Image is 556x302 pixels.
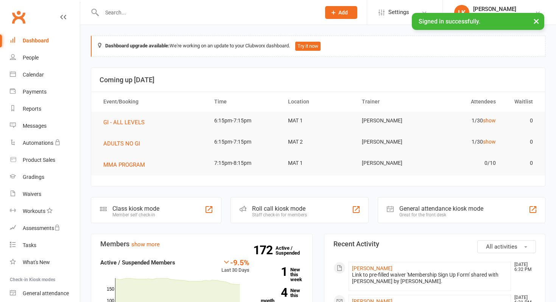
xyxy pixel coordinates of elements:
div: LK [454,5,469,20]
button: × [530,13,543,29]
span: Settings [388,4,409,21]
button: Add [325,6,357,19]
td: 0 [503,154,540,172]
td: 6:15pm-7:15pm [207,112,281,130]
div: -9.5% [221,258,249,266]
h3: Coming up [DATE] [100,76,537,84]
a: Product Sales [10,152,80,169]
a: Payments [10,83,80,100]
a: General attendance kiosk mode [10,285,80,302]
a: Reports [10,100,80,117]
a: Gradings [10,169,80,186]
th: Location [281,92,355,111]
div: [PERSON_NAME] [473,6,531,13]
div: We're working on an update to your Clubworx dashboard. [91,36,545,57]
strong: 1 [261,266,287,277]
div: General attendance [23,290,69,296]
td: 6:15pm-7:15pm [207,133,281,151]
div: Roll call kiosk mode [252,205,307,212]
h3: Recent Activity [333,240,536,248]
div: Waivers [23,191,41,197]
a: Automations [10,135,80,152]
div: Class kiosk mode [112,205,159,212]
div: Dashboard [23,38,49,44]
a: Tasks [10,237,80,254]
a: [PERSON_NAME] [352,265,392,271]
span: Add [338,9,348,16]
div: Gradings [23,174,44,180]
th: Attendees [429,92,503,111]
td: MAT 2 [281,133,355,151]
button: ADULTS NO GI [103,139,145,148]
td: 1/30 [429,112,503,130]
div: People [23,55,39,61]
div: Messages [23,123,47,129]
td: 0 [503,112,540,130]
div: Workouts [23,208,45,214]
button: All activities [477,240,536,253]
button: Try it now [295,42,321,51]
div: General attendance kiosk mode [399,205,483,212]
div: Assessments [23,225,60,231]
a: What's New [10,254,80,271]
td: [PERSON_NAME] [355,112,429,130]
strong: 4 [261,287,287,298]
td: MAT 1 [281,154,355,172]
div: Last 30 Days [221,258,249,274]
td: 1/30 [429,133,503,151]
a: show more [131,241,160,248]
a: People [10,49,80,66]
a: Waivers [10,186,80,203]
a: Calendar [10,66,80,83]
div: Wise Martial Arts Pty Ltd [473,13,531,19]
a: show [483,139,496,145]
a: 1New this week [261,267,303,282]
span: ADULTS NO GI [103,140,140,147]
div: Tasks [23,242,36,248]
th: Time [207,92,281,111]
button: GI - ALL LEVELS [103,118,150,127]
div: What's New [23,259,50,265]
span: GI - ALL LEVELS [103,119,145,126]
time: [DATE] 6:32 PM [511,262,536,272]
div: Link to pre-filled waiver 'Membership Sign Up Form' shared with [PERSON_NAME] by [PERSON_NAME]. [352,272,508,285]
div: Product Sales [23,157,55,163]
strong: 172 [253,244,276,256]
span: All activities [486,243,517,250]
input: Search... [100,7,315,18]
td: 0/10 [429,154,503,172]
td: [PERSON_NAME] [355,154,429,172]
td: 7:15pm-8:15pm [207,154,281,172]
div: Reports [23,106,41,112]
div: Great for the front desk [399,212,483,218]
a: Messages [10,117,80,135]
strong: Dashboard upgrade available: [105,43,170,49]
button: MMA PROGRAM [103,160,150,169]
div: Member self check-in [112,212,159,218]
td: MAT 1 [281,112,355,130]
th: Event/Booking [97,92,207,111]
strong: Active / Suspended Members [100,259,175,266]
td: [PERSON_NAME] [355,133,429,151]
h3: Members [100,240,303,248]
a: Clubworx [9,8,28,27]
a: 172Active / Suspended [276,240,309,261]
th: Waitlist [503,92,540,111]
td: 0 [503,133,540,151]
span: Signed in successfully. [419,18,480,25]
div: Payments [23,89,47,95]
a: Assessments [10,220,80,237]
th: Trainer [355,92,429,111]
a: Workouts [10,203,80,220]
div: Automations [23,140,53,146]
span: MMA PROGRAM [103,161,145,168]
div: Calendar [23,72,44,78]
div: Staff check-in for members [252,212,307,218]
a: Dashboard [10,32,80,49]
a: show [483,117,496,124]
